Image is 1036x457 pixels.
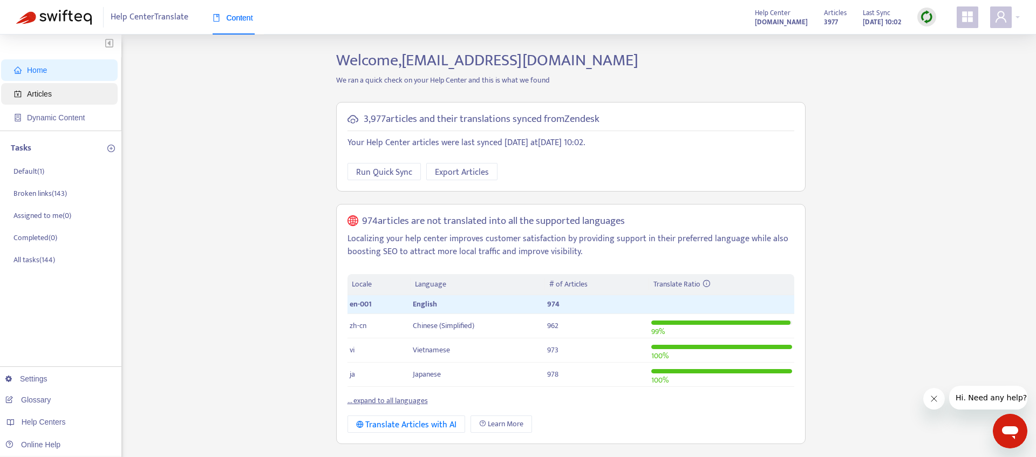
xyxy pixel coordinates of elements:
span: user [994,10,1007,23]
span: global [347,215,358,228]
th: # of Articles [545,274,649,295]
span: Japanese [413,368,441,380]
span: Last Sync [863,7,890,19]
span: Learn More [488,418,523,430]
a: Learn More [471,415,532,433]
span: Welcome, [EMAIL_ADDRESS][DOMAIN_NAME] [336,47,638,74]
span: Articles [27,90,52,98]
h5: 974 articles are not translated into all the supported languages [362,215,625,228]
span: 973 [547,344,558,356]
span: 962 [547,319,558,332]
button: Run Quick Sync [347,163,421,180]
span: 99 % [651,325,665,338]
a: [DOMAIN_NAME] [755,16,808,28]
p: Tasks [11,142,31,155]
iframe: 会社からのメッセージ [949,386,1027,410]
strong: 3977 [824,16,838,28]
span: cloud-sync [347,114,358,125]
span: plus-circle [107,145,115,152]
span: Chinese (Simplified) [413,319,474,332]
a: ... expand to all languages [347,394,428,407]
span: ja [350,368,355,380]
span: vi [350,344,355,356]
button: Translate Articles with AI [347,415,466,433]
img: sync.dc5367851b00ba804db3.png [920,10,933,24]
button: Export Articles [426,163,497,180]
span: Content [213,13,253,22]
span: 100 % [651,350,669,362]
strong: [DATE] 10:02 [863,16,901,28]
span: zh-cn [350,319,366,332]
p: Completed ( 0 ) [13,232,57,243]
p: Default ( 1 ) [13,166,44,177]
p: Your Help Center articles were last synced [DATE] at [DATE] 10:02 . [347,137,794,149]
p: Broken links ( 143 ) [13,188,67,199]
iframe: メッセージングウィンドウを開くボタン [993,414,1027,448]
img: Swifteq [16,10,92,25]
span: 978 [547,368,558,380]
p: Localizing your help center improves customer satisfaction by providing support in their preferre... [347,233,794,258]
span: 100 % [651,374,669,386]
span: Dynamic Content [27,113,85,122]
iframe: メッセージを閉じる [923,388,945,410]
p: We ran a quick check on your Help Center and this is what we found [328,74,814,86]
span: Help Center Translate [111,7,188,28]
div: Translate Ratio [653,278,789,290]
span: Help Center [755,7,790,19]
th: Locale [347,274,411,295]
a: Settings [5,374,47,383]
span: appstore [961,10,974,23]
div: Translate Articles with AI [356,418,457,432]
span: account-book [14,90,22,98]
a: Glossary [5,395,51,404]
span: English [413,298,437,310]
span: Articles [824,7,847,19]
a: Online Help [5,440,60,449]
span: Home [27,66,47,74]
p: Assigned to me ( 0 ) [13,210,71,221]
span: en-001 [350,298,372,310]
span: 974 [547,298,560,310]
th: Language [411,274,544,295]
span: Export Articles [435,166,489,179]
span: Run Quick Sync [356,166,412,179]
span: book [213,14,220,22]
span: Vietnamese [413,344,450,356]
p: All tasks ( 144 ) [13,254,55,265]
h5: 3,977 articles and their translations synced from Zendesk [364,113,599,126]
span: home [14,66,22,74]
span: container [14,114,22,121]
span: Help Centers [22,418,66,426]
